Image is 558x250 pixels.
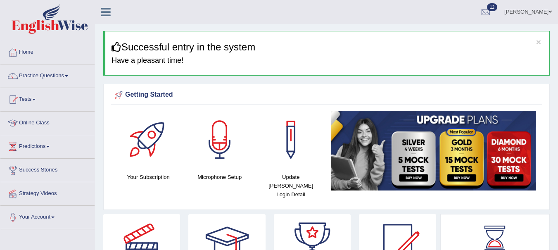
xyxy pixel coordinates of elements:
[113,89,540,101] div: Getting Started
[0,135,95,156] a: Predictions
[112,42,543,52] h3: Successful entry in the system
[117,173,180,181] h4: Your Subscription
[536,38,541,46] button: ×
[0,182,95,203] a: Strategy Videos
[0,112,95,132] a: Online Class
[0,159,95,179] a: Success Stories
[0,206,95,226] a: Your Account
[0,88,95,109] a: Tests
[0,64,95,85] a: Practice Questions
[0,41,95,62] a: Home
[331,111,537,190] img: small5.jpg
[259,173,323,199] h4: Update [PERSON_NAME] Login Detail
[188,173,252,181] h4: Microphone Setup
[487,3,497,11] span: 12
[112,57,543,65] h4: Have a pleasant time!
